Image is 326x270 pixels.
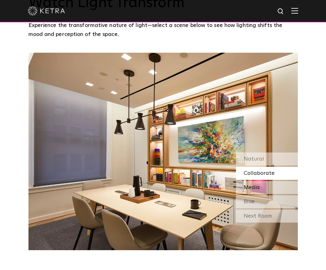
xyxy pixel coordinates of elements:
span: Natural [244,156,264,162]
div: Next Room [236,210,298,223]
img: search icon [277,8,285,15]
span: Collaborate [244,170,275,176]
img: Hamburger%20Nav.svg [291,8,298,14]
span: Blue [244,199,255,205]
span: Media [244,185,260,190]
p: Experience the transformative nature of light—select a scene below to see how lighting shifts the... [28,21,298,39]
img: SS-Desktop-CEC-05 [28,53,298,250]
img: ketra-logo-2019-white [28,6,65,15]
